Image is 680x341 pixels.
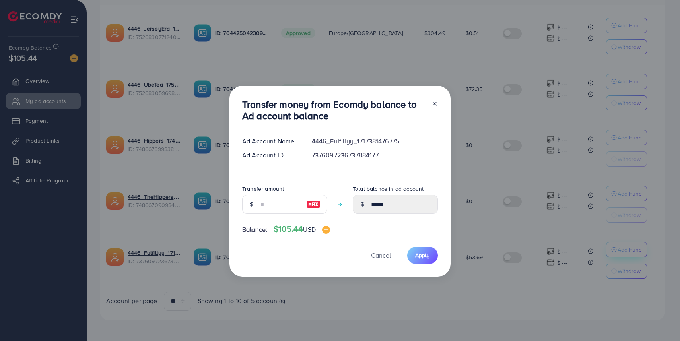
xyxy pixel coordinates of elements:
[242,99,425,122] h3: Transfer money from Ecomdy balance to Ad account balance
[415,251,430,259] span: Apply
[371,251,391,260] span: Cancel
[361,247,401,264] button: Cancel
[305,137,444,146] div: 4446_Fulfillyy_1717381476775
[353,185,424,193] label: Total balance in ad account
[646,305,674,335] iframe: Chat
[407,247,438,264] button: Apply
[305,151,444,160] div: 7376097236737884177
[306,200,321,209] img: image
[303,225,315,234] span: USD
[236,137,305,146] div: Ad Account Name
[236,151,305,160] div: Ad Account ID
[242,225,267,234] span: Balance:
[322,226,330,234] img: image
[242,185,284,193] label: Transfer amount
[274,224,330,234] h4: $105.44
